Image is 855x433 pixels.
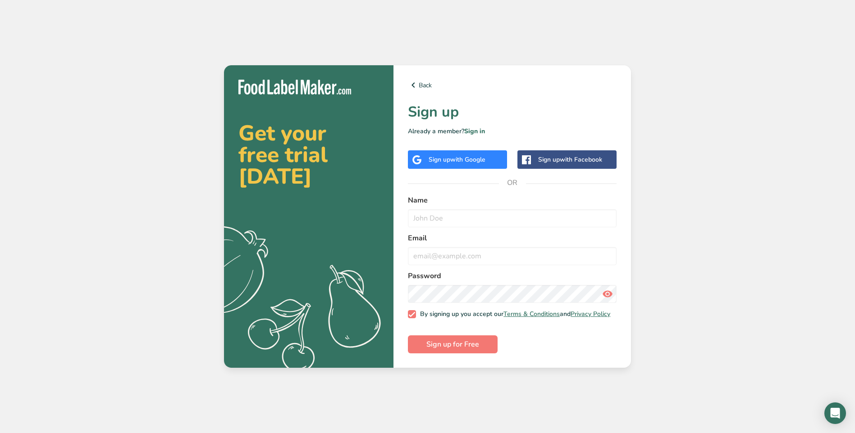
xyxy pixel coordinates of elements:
h2: Get your free trial [DATE] [238,122,379,187]
h1: Sign up [408,101,617,123]
div: Sign up [429,155,485,164]
span: By signing up you accept our and [416,310,611,318]
img: Food Label Maker [238,80,351,95]
span: with Google [450,155,485,164]
label: Email [408,233,617,244]
label: Name [408,195,617,206]
span: Sign up for Free [426,339,479,350]
span: with Facebook [560,155,602,164]
a: Sign in [464,127,485,135]
label: Password [408,271,617,281]
a: Back [408,80,617,90]
a: Terms & Conditions [503,310,560,318]
input: John Doe [408,209,617,227]
p: Already a member? [408,126,617,136]
span: OR [499,169,526,196]
div: Open Intercom Messenger [824,402,846,424]
a: Privacy Policy [571,310,610,318]
button: Sign up for Free [408,335,498,353]
div: Sign up [538,155,602,164]
input: email@example.com [408,247,617,265]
